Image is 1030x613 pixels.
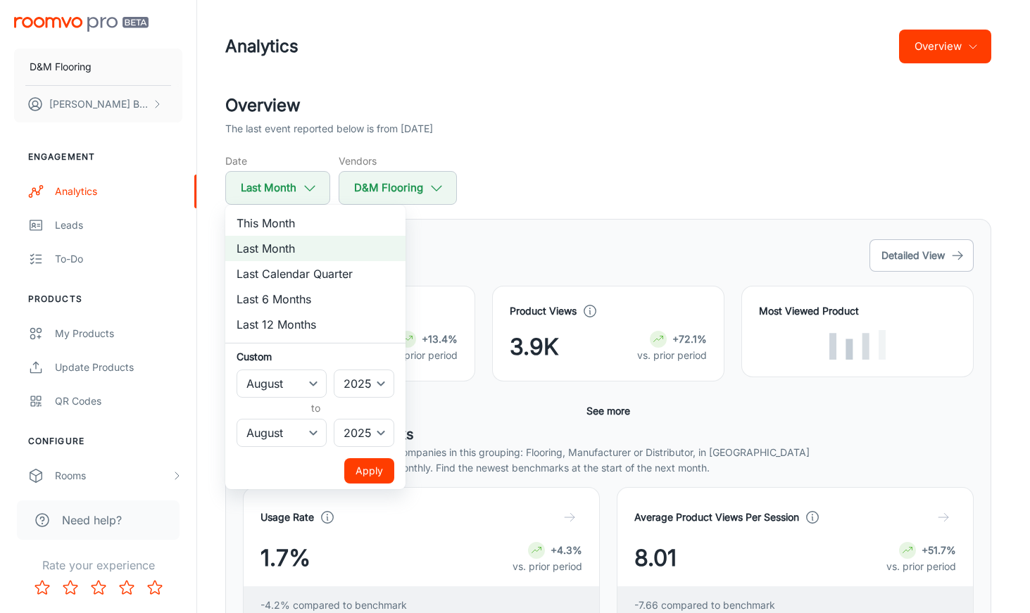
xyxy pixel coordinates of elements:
h6: to [239,400,391,416]
li: Last Month [225,236,406,261]
li: Last 12 Months [225,312,406,337]
li: Last Calendar Quarter [225,261,406,286]
li: This Month [225,210,406,236]
li: Last 6 Months [225,286,406,312]
button: Apply [344,458,394,484]
h6: Custom [237,349,394,364]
